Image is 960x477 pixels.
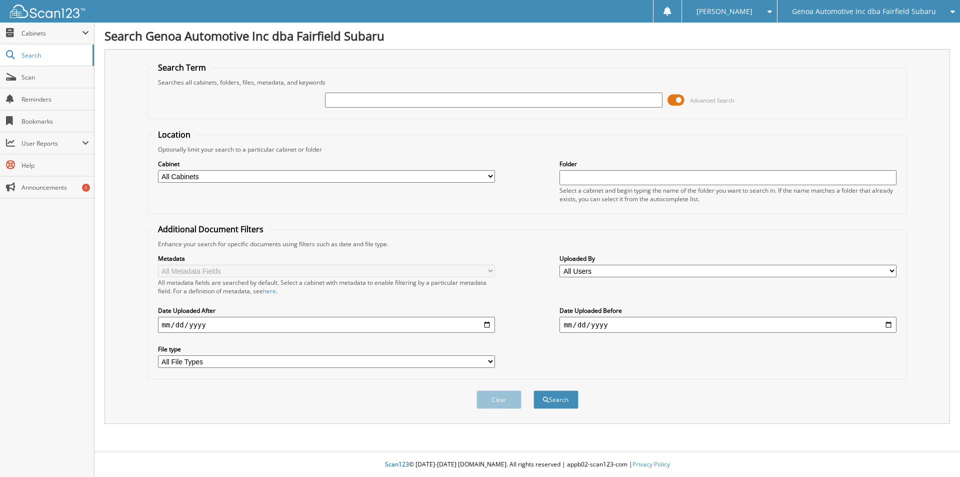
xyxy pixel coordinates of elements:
[21,51,87,60] span: Search
[476,390,521,409] button: Clear
[696,9,752,15] span: [PERSON_NAME]
[21,73,89,82] span: Scan
[158,345,495,353] label: File type
[21,183,89,192] span: Announcements
[158,278,495,295] div: All metadata fields are searched by default. Select a cabinet with metadata to enable filtering b...
[792,9,936,15] span: Genoa Automotive Inc dba Fairfield Subaru
[559,160,896,168] label: Folder
[632,460,670,468] a: Privacy Policy
[158,254,495,263] label: Metadata
[153,145,902,154] div: Optionally limit your search to a particular cabinet or folder
[21,117,89,126] span: Bookmarks
[559,186,896,203] div: Select a cabinet and begin typing the name of the folder you want to search in. If the name match...
[158,306,495,315] label: Date Uploaded After
[158,317,495,333] input: start
[153,129,195,140] legend: Location
[559,317,896,333] input: end
[533,390,578,409] button: Search
[21,139,82,148] span: User Reports
[153,240,902,248] div: Enhance your search for specific documents using filters such as date and file type.
[153,224,268,235] legend: Additional Document Filters
[153,78,902,87] div: Searches all cabinets, folders, files, metadata, and keywords
[82,184,90,192] div: 1
[21,95,89,104] span: Reminders
[158,160,495,168] label: Cabinet
[10,5,85,18] img: scan123-logo-white.svg
[153,62,211,73] legend: Search Term
[104,28,950,44] h1: Search Genoa Automotive Inc dba Fairfield Subaru
[690,97,734,104] span: Advanced Search
[385,460,409,468] span: Scan123
[263,287,276,295] a: here
[559,254,896,263] label: Uploaded By
[21,161,89,170] span: Help
[94,452,960,477] div: © [DATE]-[DATE] [DOMAIN_NAME]. All rights reserved | appb02-scan123-com |
[559,306,896,315] label: Date Uploaded Before
[21,29,82,38] span: Cabinets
